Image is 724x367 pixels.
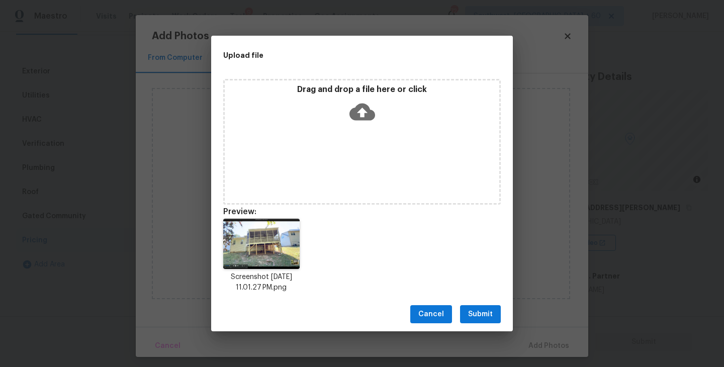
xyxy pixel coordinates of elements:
p: Drag and drop a file here or click [225,84,499,95]
h2: Upload file [223,50,456,61]
p: Screenshot [DATE] 11.01.27 PM.png [223,272,300,293]
button: Cancel [410,305,452,324]
span: Cancel [418,308,444,321]
span: Submit [468,308,493,321]
button: Submit [460,305,501,324]
img: AznnYb11wnosAAAAAElFTkSuQmCC [223,219,300,269]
